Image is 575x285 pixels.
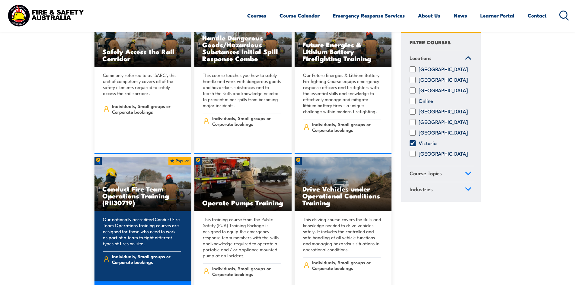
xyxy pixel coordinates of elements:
[194,157,292,211] a: Operate Pumps Training
[295,157,392,211] a: Drive Vehicles under Operational Conditions Training
[194,13,292,67] a: Handle Dangerous Goods/Hazardous Substances Initial Spill Response Combo
[295,13,392,67] img: Fire Team Operations
[407,182,474,198] a: Industries
[480,8,514,24] a: Learner Portal
[454,8,467,24] a: News
[418,8,440,24] a: About Us
[312,259,381,271] span: Individuals, Small groups or Corporate bookings
[419,151,468,157] label: [GEOGRAPHIC_DATA]
[103,216,181,246] p: Our nationally accredited Conduct Fire Team Operations training courses are designed for those wh...
[247,8,266,24] a: Courses
[203,216,281,258] p: This training course from the Public Safety (PUA) Training Package is designed to equip the emerg...
[410,38,451,46] h4: FILTER COURSES
[302,41,384,62] h3: Future Energies & Lithium Battery Firefighting Training
[194,157,292,211] img: Operate Pumps TRAINING
[280,8,320,24] a: Course Calendar
[419,98,433,104] label: Online
[333,8,405,24] a: Emergency Response Services
[295,157,392,211] img: Drive Vehicles under Operational Conditions TRAINING
[419,130,468,136] label: [GEOGRAPHIC_DATA]
[102,48,184,62] h3: Safely Access the Rail Corridor
[302,185,384,206] h3: Drive Vehicles under Operational Conditions Training
[102,185,184,206] h3: Conduct Fire Team Operations Training (RII30719)
[212,265,281,277] span: Individuals, Small groups or Corporate bookings
[295,13,392,67] a: Future Energies & Lithium Battery Firefighting Training
[94,157,192,211] img: Fire Team Operations
[194,13,292,67] img: Fire Team Operations
[202,34,284,62] h3: Handle Dangerous Goods/Hazardous Substances Initial Spill Response Combo
[112,103,181,115] span: Individuals, Small groups or Corporate bookings
[419,67,468,73] label: [GEOGRAPHIC_DATA]
[419,88,468,94] label: [GEOGRAPHIC_DATA]
[94,13,192,67] a: Safely Access the Rail Corridor
[203,72,281,108] p: This course teaches you how to safely handle and work with dangerous goods and hazardous substanc...
[312,121,381,133] span: Individuals, Small groups or Corporate bookings
[303,216,382,252] p: This driving course covers the skills and knowledge needed to drive vehicles safely. It includes ...
[419,109,468,115] label: [GEOGRAPHIC_DATA]
[410,185,433,193] span: Industries
[303,72,382,114] p: Our Future Energies & Lithium Battery Firefighting Course equips emergency response officers and ...
[202,199,284,206] h3: Operate Pumps Training
[103,72,181,96] p: Commonly referred to as 'SARC', this unit of competency covers all of the safety elements require...
[212,115,281,127] span: Individuals, Small groups or Corporate bookings
[410,169,442,178] span: Course Topics
[407,51,474,67] a: Locations
[528,8,547,24] a: Contact
[410,54,432,62] span: Locations
[407,166,474,182] a: Course Topics
[94,157,192,211] a: Conduct Fire Team Operations Training (RII30719)
[419,77,468,83] label: [GEOGRAPHIC_DATA]
[419,141,437,147] label: Victoria
[112,253,181,265] span: Individuals, Small groups or Corporate bookings
[94,13,192,67] img: Fire Team Operations
[419,119,468,125] label: [GEOGRAPHIC_DATA]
